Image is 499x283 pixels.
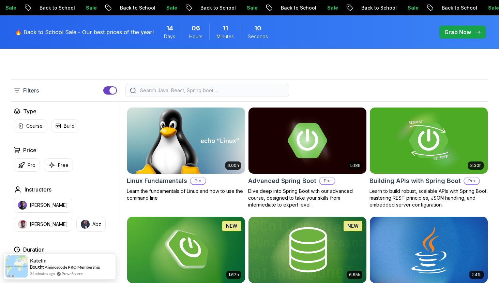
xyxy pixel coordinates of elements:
img: Advanced Spring Boot card [248,108,366,174]
h2: Type [23,107,36,115]
a: Advanced Spring Boot card5.18hAdvanced Spring BootProDive deep into Spring Boot with our advanced... [248,107,367,208]
p: Dive deep into Spring Boot with our advanced course, designed to take your skills from intermedia... [248,188,367,208]
a: Building APIs with Spring Boot card3.30hBuilding APIs with Spring BootProLearn to build robust, s... [369,107,488,208]
p: Sale [475,4,497,11]
p: Learn the fundamentals of Linux and how to use the command line [127,188,245,201]
p: Pro [28,162,35,169]
p: Build [64,123,75,129]
h2: Building APIs with Spring Boot [369,176,461,186]
p: Pro [464,178,479,184]
p: 1.67h [228,272,239,278]
img: Spring Data JPA card [248,217,366,283]
p: Back to School [27,4,73,11]
span: Bought [30,264,44,270]
p: 5.18h [350,163,360,168]
img: Building APIs with Spring Boot card [370,108,488,174]
img: instructor img [81,220,90,229]
p: 6.65h [349,272,360,278]
p: 2.41h [471,272,482,278]
span: Days [164,33,175,40]
h2: Instructors [25,185,51,194]
span: 31 minutes ago [30,271,55,277]
p: [PERSON_NAME] [30,221,68,228]
p: Sale [314,4,336,11]
p: NEW [347,223,359,229]
p: 6.00h [227,163,239,168]
p: Back to School [268,4,314,11]
p: 3.30h [470,163,482,168]
input: Search Java, React, Spring boot ... [139,87,285,94]
a: Linux Fundamentals card6.00hLinux FundamentalsProLearn the fundamentals of Linux and how to use t... [127,107,245,201]
button: Course [14,119,47,132]
button: instructor img[PERSON_NAME] [14,198,72,213]
button: Pro [14,158,40,172]
span: Minutes [216,33,234,40]
span: 14 Days [166,24,173,33]
span: 10 Seconds [254,24,261,33]
p: Sale [153,4,175,11]
p: Back to School [429,4,475,11]
button: instructor img[PERSON_NAME] [14,217,72,232]
p: Sale [234,4,256,11]
img: provesource social proof notification image [5,255,28,278]
p: NEW [226,223,237,229]
p: Learn to build robust, scalable APIs with Spring Boot, mastering REST principles, JSON handling, ... [369,188,488,208]
img: instructor img [18,220,27,229]
h2: Price [23,146,36,154]
img: instructor img [18,201,27,210]
img: Spring Boot for Beginners card [127,217,245,283]
p: Pro [320,178,335,184]
p: Abz [92,221,101,228]
a: Amigoscode PRO Membership [45,265,100,270]
p: Sale [395,4,417,11]
p: Back to School [107,4,153,11]
h2: Linux Fundamentals [127,176,187,186]
img: Java for Beginners card [370,217,488,283]
p: Grab Now [444,28,471,36]
span: 11 Minutes [223,24,228,33]
button: Free [44,158,73,172]
span: Hours [189,33,202,40]
h2: Duration [23,245,45,254]
span: 6 Hours [192,24,200,33]
button: Build [51,119,79,132]
p: Course [26,123,43,129]
img: Linux Fundamentals card [124,106,248,175]
h2: Advanced Spring Boot [248,176,316,186]
p: Sale [73,4,95,11]
span: Katelin [30,258,47,264]
button: instructor imgAbz [76,217,106,232]
a: ProveSource [62,271,83,277]
p: Filters [23,86,39,95]
p: Free [58,162,69,169]
span: Seconds [248,33,268,40]
p: [PERSON_NAME] [30,202,68,209]
p: Back to School [187,4,234,11]
p: Back to School [348,4,395,11]
p: 🔥 Back to School Sale - Our best prices of the year! [15,28,154,36]
p: Pro [191,178,206,184]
